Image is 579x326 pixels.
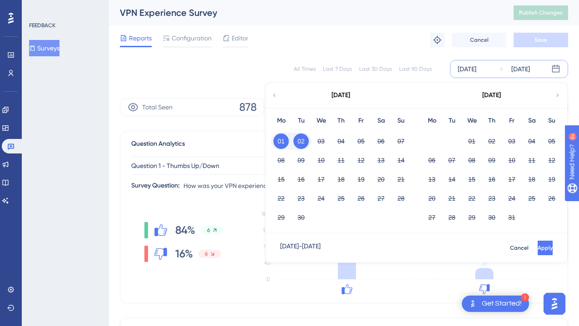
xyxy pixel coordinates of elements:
div: 9+ [62,5,67,12]
button: 26 [544,191,559,206]
div: Open Get Started! checklist, remaining modules: 1 [462,296,529,312]
span: 16% [175,247,193,261]
button: 30 [484,210,500,225]
button: 19 [544,172,559,187]
button: 01 [464,133,480,149]
div: [DATE] [482,90,501,101]
button: 22 [273,191,289,206]
div: We [311,115,331,126]
tspan: 135 [263,227,270,233]
button: Apply [538,241,553,255]
button: Cancel [452,33,506,47]
div: [DATE] - [DATE] [280,241,321,255]
span: Editor [232,33,248,44]
span: Save [534,36,547,44]
tspan: 0 [267,276,270,282]
div: All Times [294,65,316,73]
div: Mo [271,115,291,126]
button: 05 [353,133,369,149]
div: Last 30 Days [359,65,392,73]
button: Save [514,33,568,47]
button: 08 [273,153,289,168]
button: 24 [313,191,329,206]
button: Publish Changes [514,5,568,20]
div: [DATE] [458,64,476,74]
div: Th [331,115,351,126]
span: Configuration [172,33,212,44]
div: Last 90 Days [399,65,432,73]
button: 14 [444,172,460,187]
button: 09 [293,153,309,168]
button: 04 [333,133,349,149]
button: 04 [524,133,539,149]
div: Fr [351,115,371,126]
button: 25 [333,191,349,206]
button: 18 [524,172,539,187]
button: 02 [293,133,309,149]
button: 23 [293,191,309,206]
button: 22 [464,191,480,206]
button: 28 [444,210,460,225]
button: 21 [393,172,409,187]
button: 20 [424,191,440,206]
button: 13 [424,172,440,187]
span: 84% [175,223,195,237]
button: 14 [393,153,409,168]
div: Su [391,115,411,126]
div: FEEDBACK [29,22,55,29]
button: 06 [424,153,440,168]
button: 23 [484,191,500,206]
button: 29 [273,210,289,225]
button: 15 [464,172,480,187]
div: Tu [291,115,311,126]
button: 24 [504,191,520,206]
div: Sa [522,115,542,126]
div: Sa [371,115,391,126]
button: 01 [273,133,289,149]
span: How was your VPN experience? [183,180,274,191]
button: 20 [373,172,389,187]
div: VPN Experience Survey [120,6,491,19]
tspan: 45 [264,260,270,266]
button: 05 [544,133,559,149]
button: 10 [504,153,520,168]
button: 21 [444,191,460,206]
button: 17 [313,172,329,187]
button: 03 [313,133,329,149]
div: [DATE] [511,64,530,74]
span: Total Seen [142,102,173,113]
button: 17 [504,172,520,187]
div: Tu [442,115,462,126]
button: 18 [333,172,349,187]
button: 08 [464,153,480,168]
div: We [462,115,482,126]
div: Th [482,115,502,126]
button: 30 [293,210,309,225]
button: 03 [504,133,520,149]
button: Question 1 - Thumbs Up/Down [131,157,313,175]
button: 31 [504,210,520,225]
button: 10 [313,153,329,168]
span: Apply [538,244,553,252]
span: Publish Changes [519,9,563,16]
tspan: 90 [264,243,270,250]
span: Cancel [510,244,529,252]
tspan: 31 [481,259,487,267]
button: 29 [464,210,480,225]
button: 12 [353,153,369,168]
button: 07 [393,133,409,149]
button: 07 [444,153,460,168]
tspan: 180 [262,211,270,217]
button: 16 [484,172,500,187]
button: 28 [393,191,409,206]
div: Last 7 Days [323,65,352,73]
span: 878 [239,100,257,114]
div: Fr [502,115,522,126]
button: 06 [373,133,389,149]
img: launcher-image-alternative-text [467,298,478,309]
button: 09 [484,153,500,168]
button: 12 [544,153,559,168]
button: Surveys [29,40,59,56]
